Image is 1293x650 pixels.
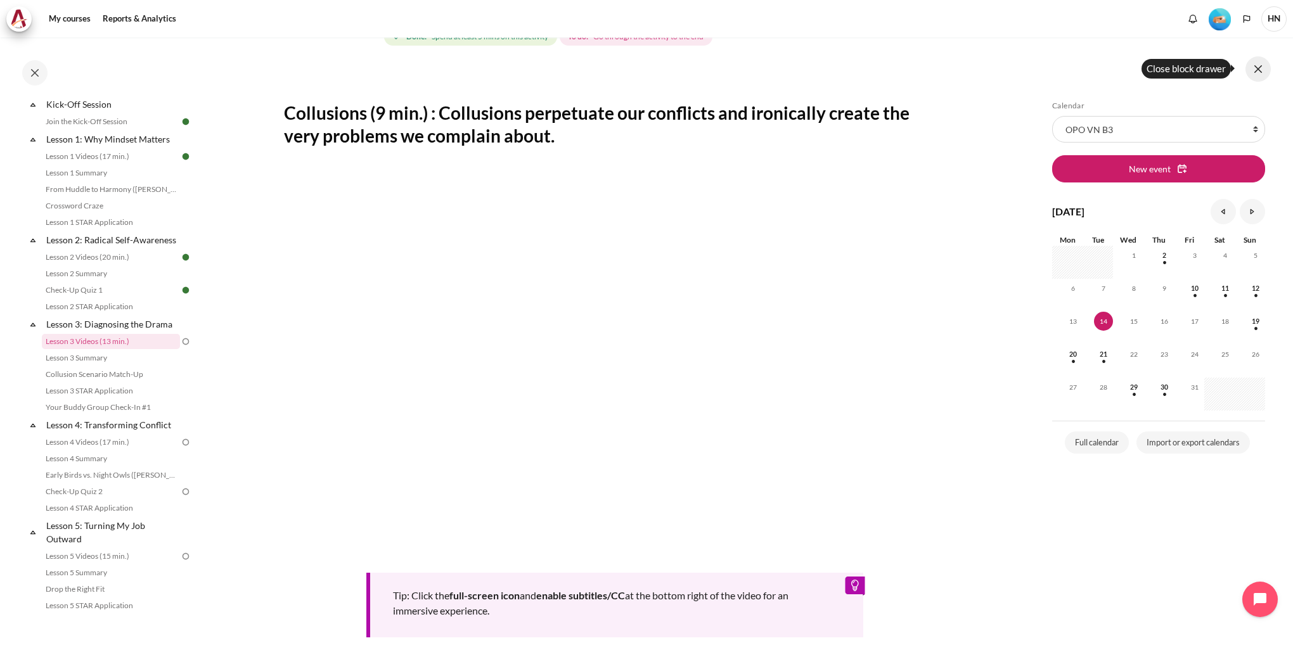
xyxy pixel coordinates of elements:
a: Lesson 5 STAR Application [42,598,180,613]
a: Join the Kick-Off Session [42,114,180,129]
span: 3 [1185,246,1204,265]
span: 30 [1155,378,1174,397]
a: Tuesday, 21 October events [1094,350,1113,358]
a: Lesson 5 Videos (15 min.) [42,549,180,564]
a: Lesson 1 STAR Application [42,215,180,230]
span: Tue [1092,235,1104,245]
img: Done [180,151,191,162]
a: Kick-Off Session [44,96,180,113]
a: Join Learning Lab #1 [44,615,167,632]
div: Show notification window with no new notifications [1183,10,1202,29]
span: Sat [1214,235,1225,245]
span: Collapse [27,419,39,431]
span: 12 [1246,279,1265,298]
span: Collapse [27,98,39,111]
a: Lesson 2 STAR Application [42,299,180,314]
a: Architeck Architeck [6,6,38,32]
div: Tip: Click the and at the bottom right of the video for an immersive experience. [366,573,863,637]
a: Lesson 2: Radical Self-Awareness [44,231,180,248]
a: Early Birds vs. Night Owls ([PERSON_NAME]'s Story) [42,468,180,483]
a: Check-Up Quiz 1 [42,283,180,298]
a: Lesson 4: Transforming Conflict [44,416,180,433]
button: New event [1052,155,1265,182]
span: 6 [1064,279,1083,298]
a: Level #2 [1204,7,1236,30]
a: Crossword Craze [42,198,180,213]
a: Lesson 5: Turning My Job Outward [44,517,180,547]
span: 31 [1185,378,1204,397]
span: 26 [1246,345,1265,364]
span: 17 [1185,312,1204,331]
span: 25 [1216,345,1235,364]
h2: Collusions (9 min.) : Collusions perpetuate our conflicts and ironically create the very problems... [284,101,946,148]
a: Lesson 5 Summary [42,565,180,580]
a: Lesson 2 Summary [42,266,180,281]
span: 9 [1155,279,1174,298]
span: Fri [1185,235,1194,245]
b: enable subtitles/CC [536,589,625,601]
span: Wed [1120,235,1136,245]
a: Lesson 4 Summary [42,451,180,466]
a: Drop the Right Fit [42,582,180,597]
a: Lesson 2 Videos (20 min.) [42,250,180,265]
span: Collapse [27,526,39,538]
div: Close block drawer [1142,59,1231,79]
span: 22 [1124,345,1143,364]
span: 24 [1185,345,1204,364]
img: To do [180,486,191,497]
span: 20 [1064,345,1083,364]
a: Import or export calendars [1136,431,1250,454]
span: Collapse [27,234,39,246]
a: From Huddle to Harmony ([PERSON_NAME]'s Story) [42,182,180,197]
a: Saturday, 11 October events [1216,284,1235,292]
span: 4 [1216,246,1235,265]
a: Sunday, 19 October events [1246,317,1265,325]
img: To do [180,437,191,448]
span: HN [1261,6,1287,32]
a: Lesson 3: Diagnosing the Drama [44,315,180,333]
a: Lesson 1: Why Mindset Matters [44,131,180,148]
a: Lesson 1 Videos (17 min.) [42,149,180,164]
iframe: OP-M3-Diagnosing the Drama-Media7-Collusion [284,170,946,542]
a: Sunday, 12 October events [1246,284,1265,292]
a: Lesson 3 STAR Application [42,383,180,398]
b: full-screen icon [449,589,520,601]
span: 18 [1216,312,1235,331]
a: My courses [44,6,95,32]
a: User menu [1261,6,1287,32]
td: Today [1083,312,1113,345]
span: Thu [1152,235,1166,245]
a: Collusion Scenario Match-Up [42,367,180,382]
span: 29 [1124,378,1143,397]
span: 14 [1094,312,1113,331]
h5: Calendar [1052,101,1265,111]
img: To do [180,336,191,347]
span: 7 [1094,279,1113,298]
div: Level #2 [1209,7,1231,30]
a: Monday, 20 October events [1064,350,1083,358]
h4: [DATE] [1052,204,1084,219]
span: 2 [1155,246,1174,265]
span: 10 [1185,279,1204,298]
a: Reports & Analytics [98,6,181,32]
a: Thursday, 2 October events [1155,252,1174,259]
a: Lesson 3 Summary [42,350,180,366]
span: 16 [1155,312,1174,331]
a: Friday, 10 October events [1185,284,1204,292]
a: Full calendar [1065,431,1129,454]
span: 1 [1124,246,1143,265]
span: 8 [1124,279,1143,298]
span: New event [1129,162,1171,175]
a: Lesson 4 Videos (17 min.) [42,435,180,450]
span: Sun [1244,235,1256,245]
span: Collapse [27,318,39,331]
span: 11 [1216,279,1235,298]
span: 15 [1124,312,1143,331]
a: Check-Up Quiz 2 [42,484,180,499]
img: Done [180,252,191,263]
span: 13 [1064,312,1083,331]
span: 5 [1246,246,1265,265]
span: 23 [1155,345,1174,364]
button: Languages [1237,10,1256,29]
span: 19 [1246,312,1265,331]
